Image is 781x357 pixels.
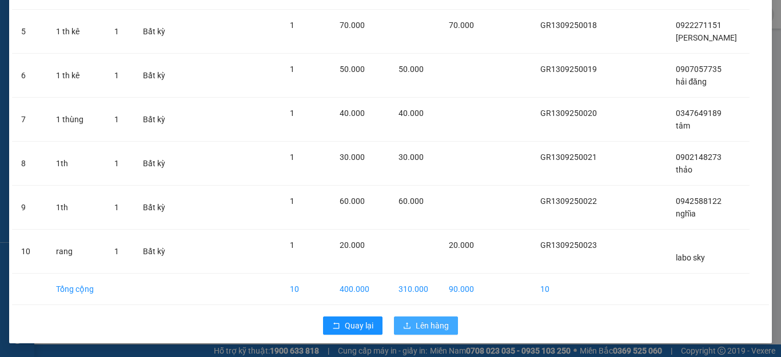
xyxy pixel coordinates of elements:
[399,65,424,74] span: 50.000
[340,65,365,74] span: 50.000
[114,203,119,212] span: 1
[399,109,424,118] span: 40.000
[394,316,458,335] button: uploadLên hàng
[134,54,176,98] td: Bất kỳ
[540,153,597,162] span: GR1309250021
[676,165,692,174] span: thảo
[114,159,119,168] span: 1
[47,230,105,274] td: rang
[416,319,449,332] span: Lên hàng
[540,109,597,118] span: GR1309250020
[540,65,597,74] span: GR1309250019
[676,209,696,218] span: nghĩa
[12,54,47,98] td: 6
[290,153,294,162] span: 1
[676,21,722,30] span: 0922271151
[47,186,105,230] td: 1th
[676,77,707,86] span: hải đăng
[134,98,176,142] td: Bất kỳ
[114,247,119,256] span: 1
[540,196,597,206] span: GR1309250022
[47,54,105,98] td: 1 th kê
[134,142,176,186] td: Bất kỳ
[340,153,365,162] span: 30.000
[399,196,424,206] span: 60.000
[531,274,609,305] td: 10
[330,274,389,305] td: 400.000
[340,109,365,118] span: 40.000
[47,274,105,305] td: Tổng cộng
[345,319,373,332] span: Quay lại
[676,33,737,42] span: [PERSON_NAME]
[676,196,722,206] span: 0942588122
[676,121,690,130] span: tâm
[47,142,105,186] td: 1th
[290,21,294,30] span: 1
[323,316,382,335] button: rollbackQuay lại
[47,10,105,54] td: 1 th kê
[676,65,722,74] span: 0907057735
[332,322,340,331] span: rollback
[47,98,105,142] td: 1 thùng
[114,71,119,80] span: 1
[399,153,424,162] span: 30.000
[676,153,722,162] span: 0902148273
[340,196,365,206] span: 60.000
[134,10,176,54] td: Bất kỳ
[440,274,485,305] td: 90.000
[114,27,119,36] span: 1
[449,21,474,30] span: 70.000
[676,109,722,118] span: 0347649189
[389,274,440,305] td: 310.000
[12,230,47,274] td: 10
[449,240,474,250] span: 20.000
[340,21,365,30] span: 70.000
[290,240,294,250] span: 1
[340,240,365,250] span: 20.000
[134,186,176,230] td: Bất kỳ
[403,322,411,331] span: upload
[12,98,47,142] td: 7
[540,21,597,30] span: GR1309250018
[540,240,597,250] span: GR1309250023
[290,196,294,206] span: 1
[114,115,119,124] span: 1
[290,65,294,74] span: 1
[134,230,176,274] td: Bất kỳ
[281,274,330,305] td: 10
[12,186,47,230] td: 9
[676,253,705,262] span: labo sky
[12,10,47,54] td: 5
[12,142,47,186] td: 8
[290,109,294,118] span: 1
